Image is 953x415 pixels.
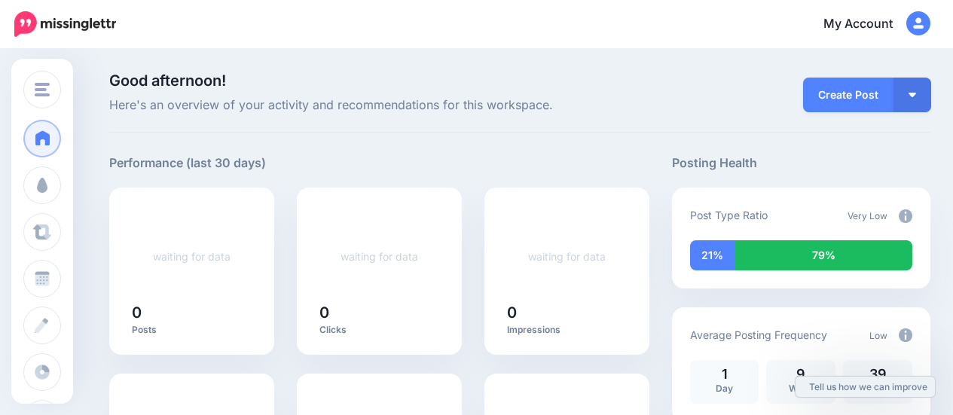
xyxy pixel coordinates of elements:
img: Missinglettr [14,11,116,37]
a: waiting for data [153,250,231,263]
span: Low [869,330,887,341]
span: Here's an overview of your activity and recommendations for this workspace. [109,96,649,115]
img: info-circle-grey.png [899,209,912,223]
p: 9 [774,368,828,381]
img: arrow-down-white.png [909,93,916,97]
a: My Account [808,6,930,43]
h5: 0 [132,305,252,320]
span: Very Low [848,210,887,221]
p: Post Type Ratio [690,206,768,224]
a: Tell us how we can improve [796,377,935,397]
span: Week [789,383,813,394]
p: Posts [132,324,252,336]
a: Create Post [803,78,893,112]
div: 21% of your posts in the last 30 days have been from Drip Campaigns [690,240,736,270]
span: Good afternoon! [109,72,226,90]
h5: 0 [319,305,439,320]
p: 1 [698,368,752,381]
div: 79% of your posts in the last 30 days were manually created (i.e. were not from Drip Campaigns or... [735,240,912,270]
a: waiting for data [341,250,418,263]
img: info-circle-grey.png [899,328,912,342]
a: waiting for data [528,250,606,263]
img: menu.png [35,83,50,96]
p: Clicks [319,324,439,336]
h5: Posting Health [672,154,930,172]
span: Day [716,383,733,394]
h5: Performance (last 30 days) [109,154,266,172]
p: Average Posting Frequency [690,326,827,343]
p: Impressions [507,324,627,336]
p: 39 [851,368,905,381]
h5: 0 [507,305,627,320]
